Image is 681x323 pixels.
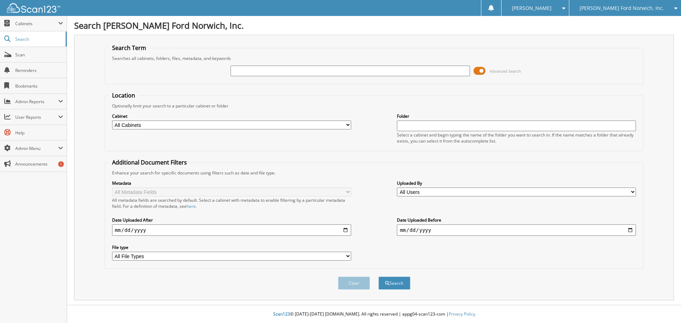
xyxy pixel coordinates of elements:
[397,132,636,144] div: Select a cabinet and begin typing the name of the folder you want to search in. If the name match...
[15,130,63,136] span: Help
[512,6,552,10] span: [PERSON_NAME]
[112,197,351,209] div: All metadata fields are searched by default. Select a cabinet with metadata to enable filtering b...
[112,217,351,223] label: Date Uploaded After
[15,21,58,27] span: Cabinets
[112,113,351,119] label: Cabinet
[338,277,370,290] button: Clear
[74,20,674,31] h1: Search [PERSON_NAME] Ford Norwich, Inc.
[67,306,681,323] div: © [DATE]-[DATE] [DOMAIN_NAME]. All rights reserved | appg04-scan123-com |
[15,67,63,73] span: Reminders
[109,55,640,61] div: Searches all cabinets, folders, files, metadata, and keywords
[15,52,63,58] span: Scan
[109,44,150,52] legend: Search Term
[397,180,636,186] label: Uploaded By
[273,311,290,317] span: Scan123
[449,311,475,317] a: Privacy Policy
[489,68,521,74] span: Advanced Search
[15,36,62,42] span: Search
[112,244,351,250] label: File type
[15,99,58,105] span: Admin Reports
[580,6,664,10] span: [PERSON_NAME] Ford Norwich, Inc.
[397,217,636,223] label: Date Uploaded Before
[109,103,640,109] div: Optionally limit your search to a particular cabinet or folder
[112,224,351,236] input: start
[7,3,60,13] img: scan123-logo-white.svg
[397,113,636,119] label: Folder
[397,224,636,236] input: end
[109,158,190,166] legend: Additional Document Filters
[109,91,139,99] legend: Location
[15,161,63,167] span: Announcements
[15,114,58,120] span: User Reports
[15,145,58,151] span: Admin Menu
[15,83,63,89] span: Bookmarks
[112,180,351,186] label: Metadata
[58,161,64,167] div: 1
[378,277,410,290] button: Search
[109,170,640,176] div: Enhance your search for specific documents using filters such as date and file type.
[187,203,196,209] a: here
